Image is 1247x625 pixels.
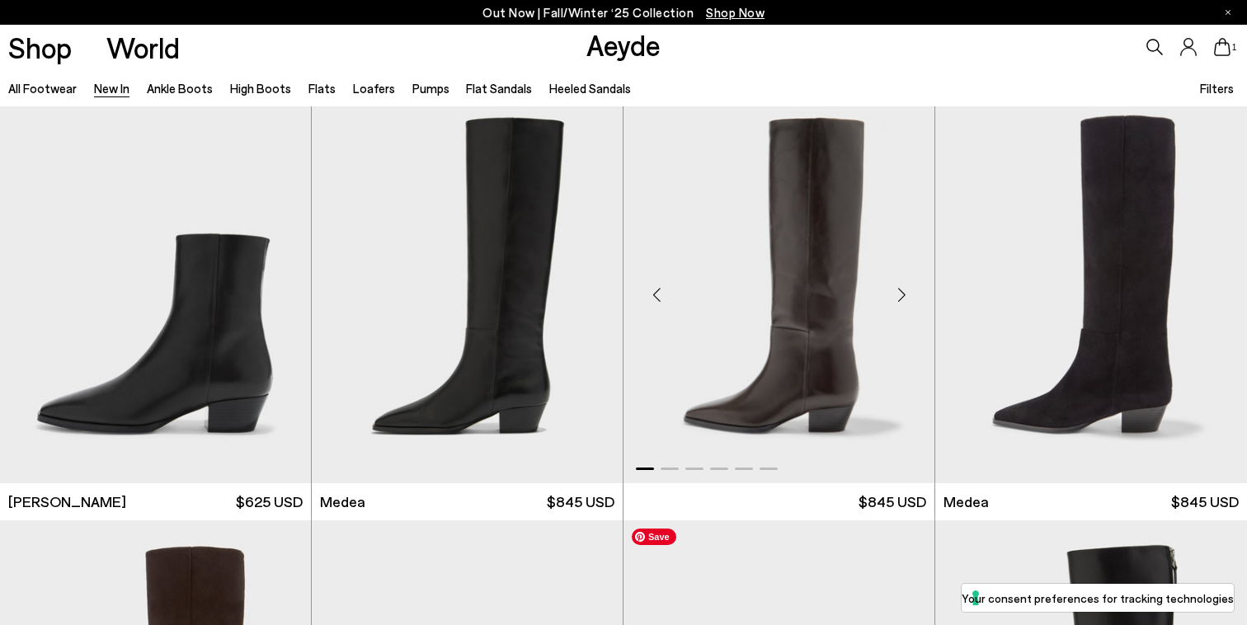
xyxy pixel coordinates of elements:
[549,81,631,96] a: Heeled Sandals
[308,81,336,96] a: Flats
[312,92,623,483] img: Medea Knee-High Boots
[623,92,934,483] img: Medea Knee-High Boots
[962,590,1234,607] label: Your consent preferences for tracking technologies
[859,491,926,512] span: $845 USD
[632,270,681,319] div: Previous slide
[8,491,126,512] span: [PERSON_NAME]
[230,81,291,96] a: High Boots
[94,81,129,96] a: New In
[1171,491,1239,512] span: $845 USD
[547,491,614,512] span: $845 USD
[943,491,989,512] span: Medea
[312,483,623,520] a: Medea $845 USD
[8,33,72,62] a: Shop
[623,483,934,520] a: $845 USD
[586,27,661,62] a: Aeyde
[482,2,765,23] p: Out Now | Fall/Winter ‘25 Collection
[147,81,213,96] a: Ankle Boots
[236,491,303,512] span: $625 USD
[623,92,934,483] div: 1 / 6
[877,270,926,319] div: Next slide
[1214,38,1231,56] a: 1
[1231,43,1239,52] span: 1
[1200,81,1234,96] span: Filters
[935,92,1247,483] img: Medea Suede Knee-High Boots
[632,529,676,545] span: Save
[935,483,1247,520] a: Medea $845 USD
[706,5,765,20] span: Navigate to /collections/new-in
[962,584,1234,612] button: Your consent preferences for tracking technologies
[466,81,532,96] a: Flat Sandals
[623,92,934,483] a: Next slide Previous slide
[320,491,365,512] span: Medea
[8,81,77,96] a: All Footwear
[353,81,395,96] a: Loafers
[106,33,180,62] a: World
[412,81,449,96] a: Pumps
